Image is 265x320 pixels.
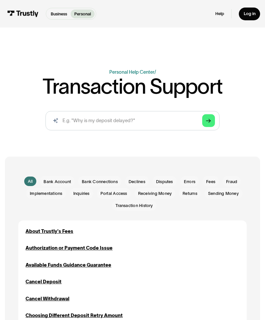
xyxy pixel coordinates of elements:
[206,179,215,185] span: Fees
[82,179,118,185] span: Bank Connections
[73,191,90,197] span: Inquiries
[129,179,145,185] span: Declines
[45,111,220,130] form: Search
[24,177,37,186] a: All
[26,295,69,302] a: Cancel Withdrawal
[215,11,224,17] a: Help
[226,179,237,185] span: Fraud
[115,203,153,209] span: Transaction History
[71,9,95,18] a: Personal
[109,69,154,75] a: Personal Help Center
[239,8,260,20] a: Log in
[26,278,62,285] a: Cancel Deposit
[47,9,71,18] a: Business
[30,191,62,197] span: Implementations
[26,244,113,252] a: Authorization or Payment Code Issue
[7,10,38,17] img: Trustly Logo
[51,11,67,17] p: Business
[44,179,71,185] span: Bank Account
[43,76,222,97] h1: Transaction Support
[156,179,173,185] span: Disputes
[45,111,220,130] input: search
[26,228,73,235] a: About Trustly's Fees
[208,191,239,197] span: Sending Money
[100,191,127,197] span: Portal Access
[154,69,156,75] div: /
[74,11,91,17] p: Personal
[26,261,111,269] a: Available Funds Guidance Guarantee
[183,191,197,197] span: Returns
[244,11,256,17] div: Log in
[184,179,195,185] span: Errors
[18,176,247,211] form: Email Form
[28,179,33,184] div: All
[26,312,123,319] a: Choosing Different Deposit Retry Amount
[138,191,172,197] span: Receiving Money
